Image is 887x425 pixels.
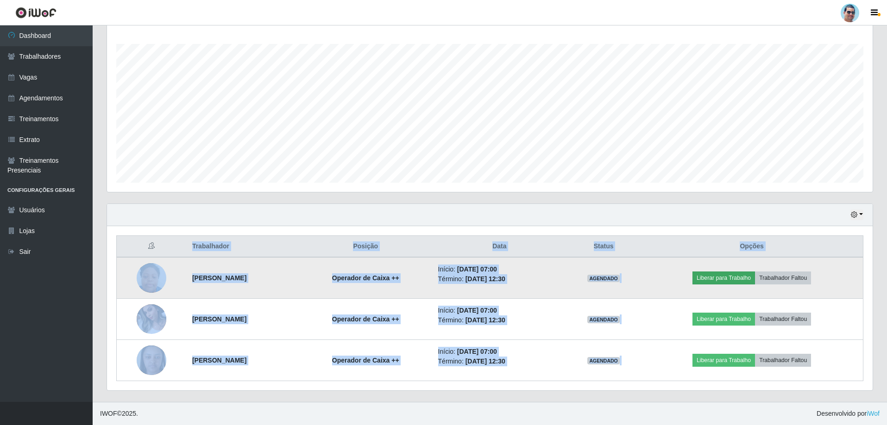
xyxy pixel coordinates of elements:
[137,340,166,380] img: 1734430327738.jpeg
[466,275,505,283] time: [DATE] 12:30
[137,299,166,339] img: 1734489617128.jpeg
[755,313,811,326] button: Trabalhador Faltou
[755,354,811,367] button: Trabalhador Faltou
[438,265,561,274] li: Início:
[192,315,246,323] strong: [PERSON_NAME]
[433,236,566,258] th: Data
[137,259,166,298] img: 1709225632480.jpeg
[587,275,620,282] span: AGENDADO
[299,236,433,258] th: Posição
[332,357,399,364] strong: Operador de Caixa ++
[466,316,505,324] time: [DATE] 12:30
[457,307,497,314] time: [DATE] 07:00
[457,265,497,273] time: [DATE] 07:00
[692,354,755,367] button: Liberar para Trabalho
[692,313,755,326] button: Liberar para Trabalho
[587,316,620,323] span: AGENDADO
[466,357,505,365] time: [DATE] 12:30
[332,315,399,323] strong: Operador de Caixa ++
[438,357,561,366] li: Término:
[100,409,138,419] span: © 2025 .
[15,7,57,18] img: CoreUI Logo
[867,410,880,417] a: iWof
[192,357,246,364] strong: [PERSON_NAME]
[192,274,246,282] strong: [PERSON_NAME]
[438,306,561,315] li: Início:
[438,315,561,325] li: Término:
[187,236,299,258] th: Trabalhador
[438,274,561,284] li: Término:
[817,409,880,419] span: Desenvolvido por
[457,348,497,355] time: [DATE] 07:00
[438,347,561,357] li: Início:
[755,271,811,284] button: Trabalhador Faltou
[641,236,863,258] th: Opções
[332,274,399,282] strong: Operador de Caixa ++
[100,410,117,417] span: IWOF
[692,271,755,284] button: Liberar para Trabalho
[566,236,641,258] th: Status
[587,357,620,364] span: AGENDADO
